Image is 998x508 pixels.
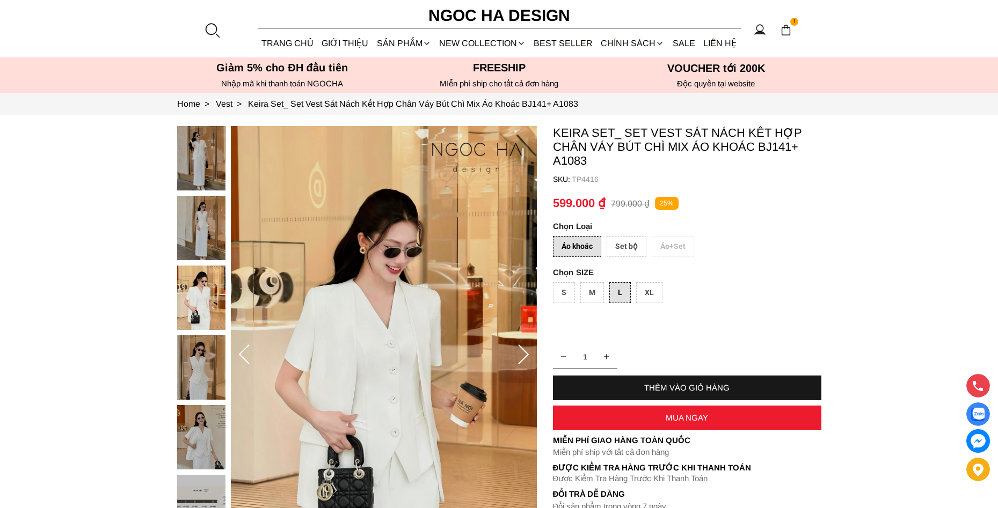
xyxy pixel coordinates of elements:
[966,429,990,453] a: messenger
[609,282,631,303] div: L
[611,62,821,75] h5: VOUCHER tới 200K
[553,447,669,457] font: Miễn phí ship với tất cả đơn hàng
[966,402,990,426] a: Display image
[177,266,225,330] img: Keira Set_ Set Vest Sát Nách Kết Hợp Chân Váy Bút Chì Mix Áo Khoác BJ141+ A1083_mini_2
[572,175,821,183] p: TP4416
[177,405,225,469] img: Keira Set_ Set Vest Sát Nách Kết Hợp Chân Váy Bút Chì Mix Áo Khoác BJ141+ A1083_mini_4
[597,29,668,57] div: Chính sách
[419,3,580,28] a: Ngoc Ha Design
[553,436,690,445] font: Miễn phí giao hàng toàn quốc
[553,236,601,257] div: Áo khoác
[971,408,985,421] img: Display image
[553,268,821,277] p: SIZE
[216,62,348,73] font: Giảm 5% cho ĐH đầu tiên
[200,99,214,108] span: >
[699,29,740,57] a: LIÊN HỆ
[553,282,575,303] div: S
[373,29,435,57] div: SẢN PHẨM
[553,489,821,498] h6: Đổi trả dễ dàng
[318,29,373,57] a: GIỚI THIỆU
[553,175,572,183] h6: SKU:
[553,346,617,367] input: Quantity input
[216,99,248,108] a: Link to Vest
[668,29,699,57] a: SALE
[553,463,821,473] p: Được Kiểm Tra Hàng Trước Khi Thanh Toán
[636,282,662,303] div: XL
[553,413,821,422] div: MUA NGAY
[221,79,343,88] font: Nhập mã khi thanh toán NGOCHA
[473,62,526,73] font: Freeship
[780,24,792,36] img: img-CART-ICON-ksit0nf1
[177,126,225,190] img: Keira Set_ Set Vest Sát Nách Kết Hợp Chân Váy Bút Chì Mix Áo Khoác BJ141+ A1083_mini_0
[177,335,225,400] img: Keira Set_ Set Vest Sát Nách Kết Hợp Chân Váy Bút Chì Mix Áo Khoác BJ141+ A1083_mini_3
[530,29,597,57] a: BEST SELLER
[790,18,799,26] span: 1
[553,126,821,168] p: Keira Set_ Set Vest Sát Nách Kết Hợp Chân Váy Bút Chì Mix Áo Khoác BJ141+ A1083
[232,99,246,108] span: >
[553,196,606,210] p: 599.000 ₫
[248,99,578,108] a: Link to Keira Set_ Set Vest Sát Nách Kết Hợp Chân Váy Bút Chì Mix Áo Khoác BJ141+ A1083
[553,474,821,483] p: Được Kiểm Tra Hàng Trước Khi Thanh Toán
[553,222,791,231] p: Loại
[553,383,821,392] div: THÊM VÀO GIỎ HÀNG
[611,198,650,209] p: 799.000 ₫
[177,99,216,108] a: Link to Home
[435,29,529,57] a: NEW COLLECTION
[611,79,821,89] h6: Độc quyền tại website
[177,196,225,260] img: Keira Set_ Set Vest Sát Nách Kết Hợp Chân Váy Bút Chì Mix Áo Khoác BJ141+ A1083_mini_1
[580,282,604,303] div: M
[607,236,646,257] div: Set bộ
[394,79,604,89] h6: MIễn phí ship cho tất cả đơn hàng
[258,29,318,57] a: TRANG CHỦ
[655,197,679,210] p: 25%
